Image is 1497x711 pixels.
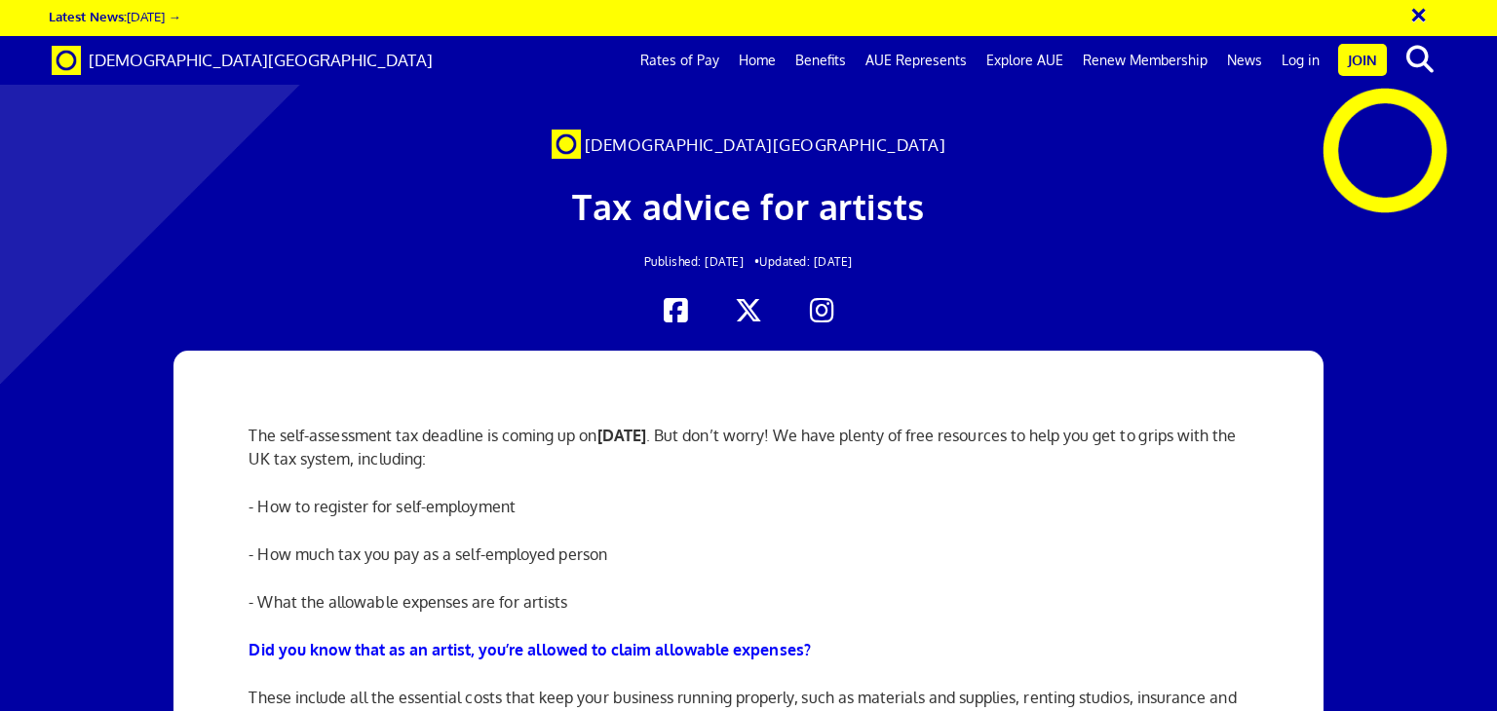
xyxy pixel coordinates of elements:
strong: [DATE] [597,426,647,445]
strong: Did you know that as an artist, you’re allowed to claim allowable expenses? [249,640,811,659]
a: Home [729,36,786,85]
span: The self-assessment tax deadline is coming up on . But don’t worry! We have plenty of free resour... [249,426,1236,468]
span: [DEMOGRAPHIC_DATA][GEOGRAPHIC_DATA] [89,50,433,70]
a: Benefits [786,36,856,85]
span: [DEMOGRAPHIC_DATA][GEOGRAPHIC_DATA] [585,134,946,155]
button: search [1391,39,1450,80]
span: - How much tax you pay as a self-employed person [249,544,607,564]
a: Rates of Pay [631,36,729,85]
a: News [1217,36,1272,85]
a: Brand [DEMOGRAPHIC_DATA][GEOGRAPHIC_DATA] [37,36,447,85]
span: - How to register for self-employment [249,497,515,516]
span: - What the allowable expenses are for artists [249,592,567,612]
a: Explore AUE [977,36,1073,85]
a: Log in [1272,36,1329,85]
strong: Latest News: [49,8,127,24]
a: AUE Represents [856,36,977,85]
span: Tax advice for artists [572,184,924,228]
a: Join [1338,44,1387,76]
a: Latest News:[DATE] → [49,8,180,24]
a: Renew Membership [1073,36,1217,85]
span: Published: [DATE] • [644,254,760,269]
h2: Updated: [DATE] [289,255,1209,268]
